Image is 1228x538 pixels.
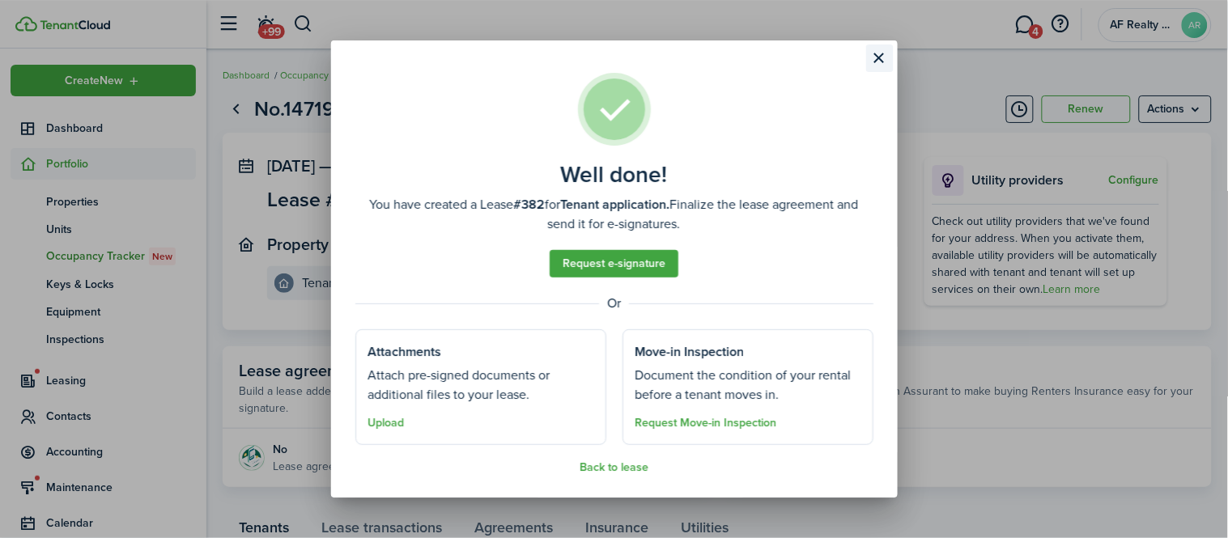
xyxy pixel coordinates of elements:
[550,250,678,277] a: Request e-signature
[561,195,670,214] b: Tenant application.
[635,417,777,430] button: Request Move-in Inspection
[368,417,405,430] button: Upload
[355,294,873,313] well-done-separator: Or
[355,195,873,234] well-done-description: You have created a Lease for Finalize the lease agreement and send it for e-signatures.
[561,162,668,188] well-done-title: Well done!
[635,342,745,362] well-done-section-title: Move-in Inspection
[368,366,593,405] well-done-section-description: Attach pre-signed documents or additional files to your lease.
[368,342,442,362] well-done-section-title: Attachments
[580,461,648,474] button: Back to lease
[514,195,546,214] b: #382
[866,44,894,72] button: Close modal
[635,366,860,405] well-done-section-description: Document the condition of your rental before a tenant moves in.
